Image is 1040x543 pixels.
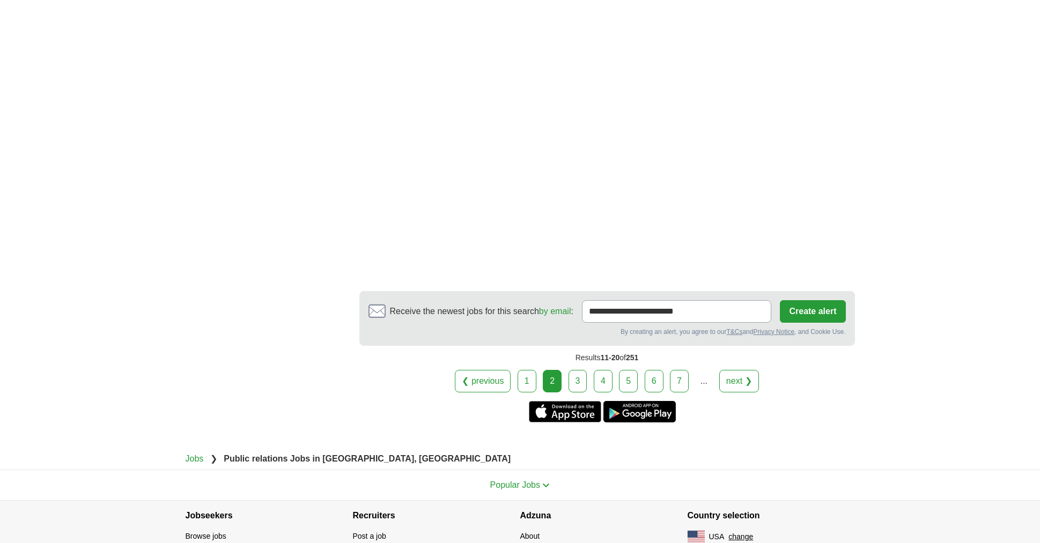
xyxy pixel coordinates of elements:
a: 1 [518,370,536,392]
span: ❯ [210,454,217,463]
span: USA [709,531,725,542]
span: Receive the newest jobs for this search : [390,305,573,318]
a: Jobs [186,454,204,463]
button: Create alert [780,300,845,323]
a: next ❯ [719,370,759,392]
a: by email [539,307,571,316]
a: 7 [670,370,689,392]
img: toggle icon [542,483,550,488]
span: 251 [626,353,638,362]
div: 2 [543,370,562,392]
a: Get the iPhone app [529,401,601,422]
div: ... [693,370,714,392]
span: Popular Jobs [490,480,540,489]
a: 6 [645,370,663,392]
a: 5 [619,370,638,392]
a: Post a job [353,532,386,540]
span: 11-20 [600,353,619,362]
a: 3 [569,370,587,392]
a: Browse jobs [186,532,226,540]
div: By creating an alert, you agree to our and , and Cookie Use. [368,327,846,337]
a: Get the Android app [603,401,676,422]
h4: Country selection [688,501,855,531]
a: Privacy Notice [753,328,794,336]
button: change [728,531,753,542]
a: ❮ previous [455,370,511,392]
strong: Public relations Jobs in [GEOGRAPHIC_DATA], [GEOGRAPHIC_DATA] [224,454,511,463]
a: About [520,532,540,540]
div: Results of [359,346,855,370]
a: T&Cs [726,328,742,336]
a: 4 [594,370,613,392]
